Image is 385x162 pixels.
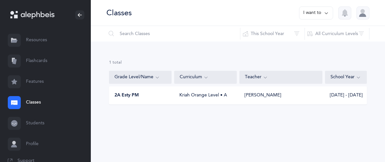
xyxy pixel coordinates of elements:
span: 2A Esty PM [114,92,139,99]
div: School Year [331,74,361,81]
div: Kriah Orange Level • A [174,92,236,99]
div: 1 [109,60,367,66]
button: I want to [299,6,333,19]
button: All Curriculum Levels [305,26,369,42]
div: Classes [106,7,132,18]
input: Search Classes [106,26,240,42]
div: Curriculum [180,74,231,81]
div: [DATE] - [DATE] [325,92,367,99]
div: [PERSON_NAME] [245,92,281,99]
div: Grade Level/Name [114,74,166,81]
div: Teacher [245,74,317,81]
button: This School Year [240,26,305,42]
span: total [113,60,122,65]
iframe: Drift Widget Chat Controller [353,130,377,154]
